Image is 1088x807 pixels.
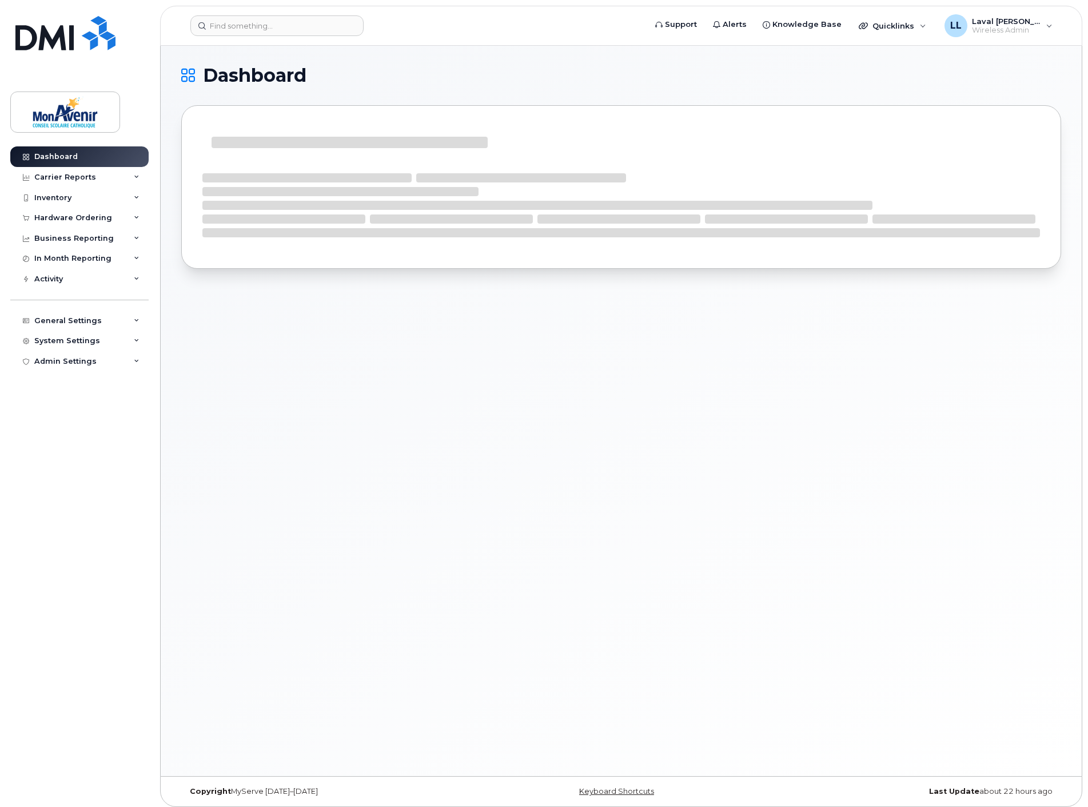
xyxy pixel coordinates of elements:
[929,787,979,796] strong: Last Update
[579,787,654,796] a: Keyboard Shortcuts
[181,787,475,796] div: MyServe [DATE]–[DATE]
[768,787,1061,796] div: about 22 hours ago
[190,787,231,796] strong: Copyright
[203,67,306,84] span: Dashboard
